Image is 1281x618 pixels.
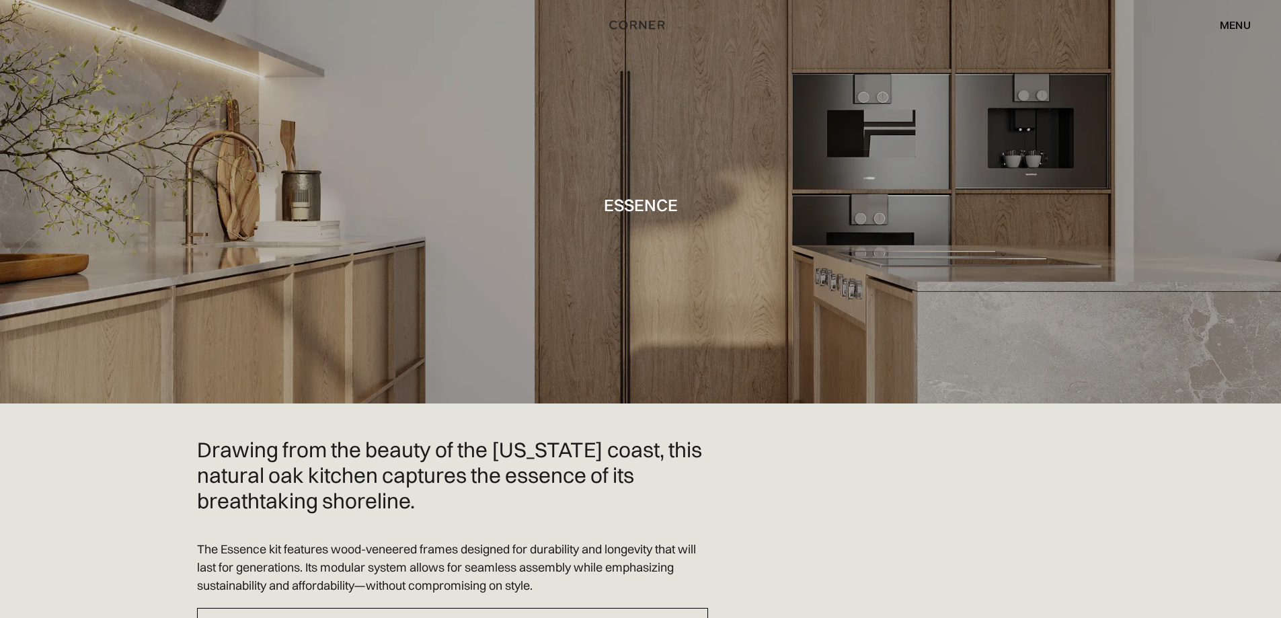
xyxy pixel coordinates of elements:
a: home [594,16,687,34]
h1: Essence [604,196,678,214]
div: menu [1220,20,1251,30]
p: The Essence kit features wood-veneered frames designed for durability and longevity that will las... [197,540,708,594]
div: menu [1206,13,1251,36]
h2: Drawing from the beauty of the [US_STATE] coast, this natural oak kitchen captures the essence of... [197,437,708,513]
